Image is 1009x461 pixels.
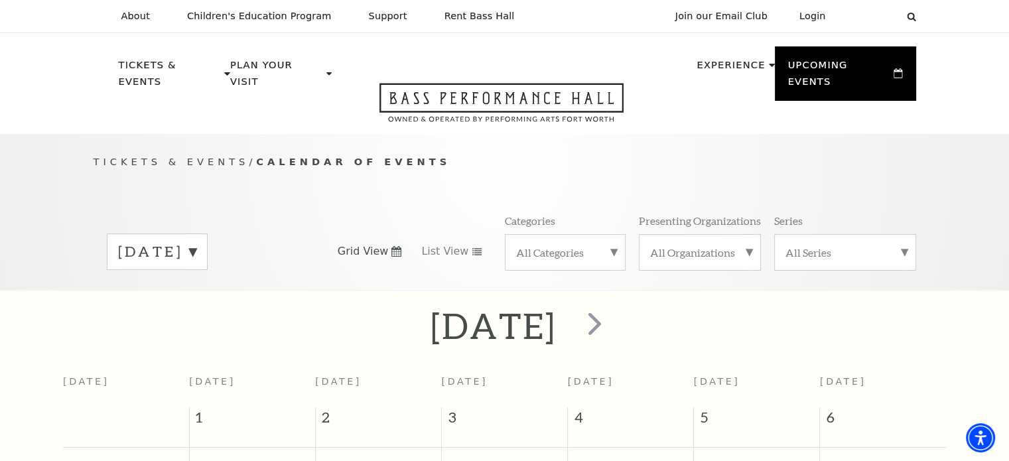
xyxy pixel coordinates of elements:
[847,10,894,23] select: Select:
[694,407,819,434] span: 5
[820,407,946,434] span: 6
[568,407,693,434] span: 4
[639,214,761,228] p: Presenting Organizations
[505,214,555,228] p: Categories
[118,241,196,262] label: [DATE]
[63,368,189,407] th: [DATE]
[788,57,891,98] p: Upcoming Events
[694,376,740,387] span: [DATE]
[189,376,235,387] span: [DATE]
[820,376,866,387] span: [DATE]
[338,244,389,259] span: Grid View
[444,11,515,22] p: Rent Bass Hall
[442,407,567,434] span: 3
[421,244,468,259] span: List View
[569,302,617,350] button: next
[332,83,671,134] a: Open this option
[785,245,905,259] label: All Series
[441,376,488,387] span: [DATE]
[650,245,750,259] label: All Organizations
[369,11,407,22] p: Support
[966,423,995,452] div: Accessibility Menu
[94,154,916,170] p: /
[316,407,441,434] span: 2
[315,376,362,387] span: [DATE]
[94,156,249,167] span: Tickets & Events
[187,11,332,22] p: Children's Education Program
[230,57,323,98] p: Plan Your Visit
[697,57,765,81] p: Experience
[516,245,614,259] label: All Categories
[190,407,315,434] span: 1
[774,214,803,228] p: Series
[256,156,450,167] span: Calendar of Events
[568,376,614,387] span: [DATE]
[119,57,222,98] p: Tickets & Events
[431,304,556,347] h2: [DATE]
[121,11,150,22] p: About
